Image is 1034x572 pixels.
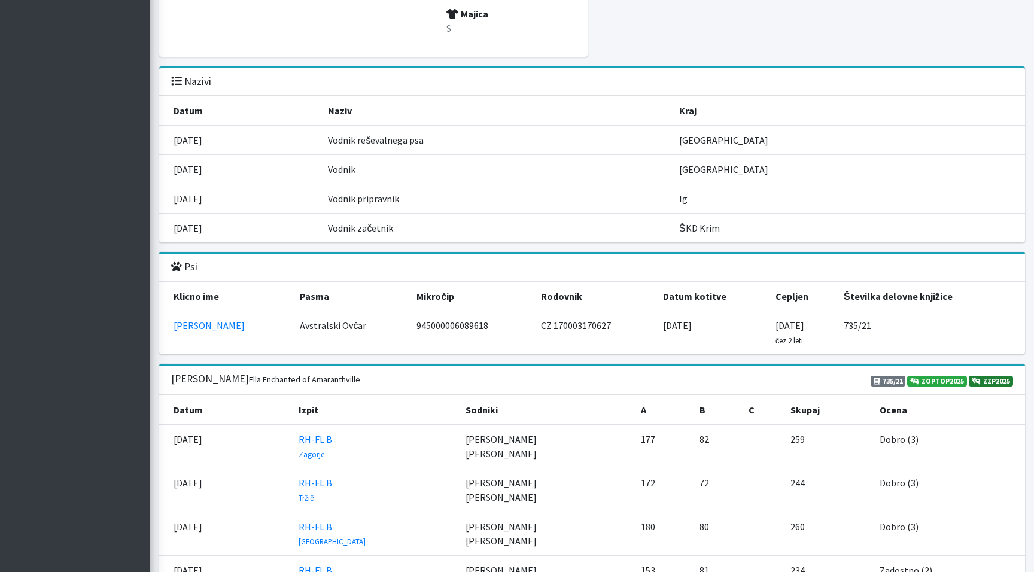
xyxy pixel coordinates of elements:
[692,468,741,512] td: 72
[299,537,366,546] small: [GEOGRAPHIC_DATA]
[872,512,1024,556] td: Dobro (3)
[409,282,534,311] th: Mikročip
[321,126,671,155] td: Vodnik reševalnega psa
[634,512,692,556] td: 180
[458,395,634,425] th: Sodniki
[783,395,873,425] th: Skupaj
[872,395,1024,425] th: Ocena
[672,155,1025,184] td: [GEOGRAPHIC_DATA]
[446,21,575,35] p: S
[321,155,671,184] td: Vodnik
[768,282,837,311] th: Cepljen
[837,311,1025,355] td: 735/21
[409,311,534,355] td: 945000006089618
[634,468,692,512] td: 172
[692,395,741,425] th: B
[321,214,671,243] td: Vodnik začetnik
[672,96,1025,126] th: Kraj
[299,521,366,547] a: RH-FL B [GEOGRAPHIC_DATA]
[174,320,245,331] a: [PERSON_NAME]
[692,425,741,468] td: 82
[171,373,360,385] h3: [PERSON_NAME]
[321,96,671,126] th: Naziv
[458,425,634,468] td: [PERSON_NAME] [PERSON_NAME]
[634,395,692,425] th: A
[293,282,409,311] th: Pasma
[692,512,741,556] td: 80
[672,214,1025,243] td: ŠKD Krim
[783,468,873,512] td: 244
[249,374,360,385] small: Ella Enchanted of Amaranthville
[159,468,291,512] td: [DATE]
[299,477,332,503] a: RH-FL B Tržič
[872,425,1024,468] td: Dobro (3)
[159,126,321,155] td: [DATE]
[656,282,768,311] th: Datum kotitve
[159,395,291,425] th: Datum
[458,468,634,512] td: [PERSON_NAME] [PERSON_NAME]
[321,184,671,214] td: Vodnik pripravnik
[159,425,291,468] td: [DATE]
[446,8,488,20] strong: Majica
[299,433,332,460] a: RH-FL B Zagorje
[159,155,321,184] td: [DATE]
[872,468,1024,512] td: Dobro (3)
[534,282,656,311] th: Rodovnik
[159,282,293,311] th: Klicno ime
[634,425,692,468] td: 177
[171,261,197,273] h3: Psi
[775,336,803,345] small: čez 2 leti
[783,425,873,468] td: 259
[159,512,291,556] td: [DATE]
[299,449,324,459] small: Zagorje
[534,311,656,355] td: CZ 170003170627
[159,184,321,214] td: [DATE]
[871,376,906,387] span: 735/21
[907,376,967,387] a: ZOPTOP2025
[672,184,1025,214] td: Ig
[458,512,634,556] td: [PERSON_NAME] [PERSON_NAME]
[291,395,458,425] th: Izpit
[837,282,1025,311] th: Številka delovne knjižice
[768,311,837,355] td: [DATE]
[299,493,314,503] small: Tržič
[171,75,211,88] h3: Nazivi
[159,214,321,243] td: [DATE]
[741,395,783,425] th: C
[656,311,768,355] td: [DATE]
[783,512,873,556] td: 260
[672,126,1025,155] td: [GEOGRAPHIC_DATA]
[969,376,1013,387] a: ZZP2025
[293,311,409,355] td: Avstralski Ovčar
[159,96,321,126] th: Datum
